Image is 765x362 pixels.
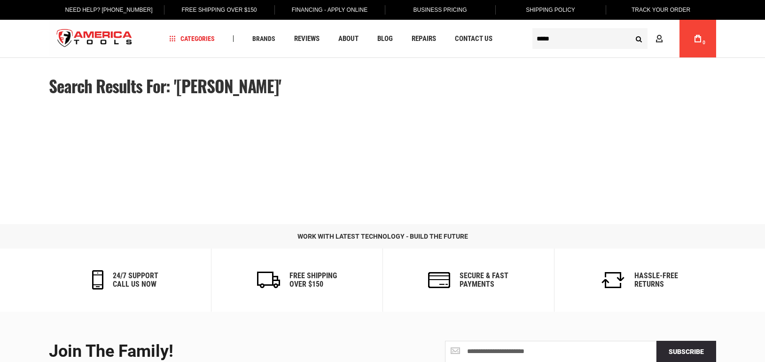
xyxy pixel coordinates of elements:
span: Shipping Policy [526,7,575,13]
span: Reviews [294,35,320,42]
span: Categories [170,35,215,42]
a: Reviews [290,32,324,45]
button: Search [630,30,648,48]
span: Search results for: '[PERSON_NAME]' [49,73,281,98]
a: Repairs [407,32,440,45]
a: Blog [373,32,397,45]
span: Subscribe [669,348,704,355]
a: 0 [689,20,707,57]
img: America Tools [49,21,140,56]
span: 0 [703,40,705,45]
h6: 24/7 support call us now [113,272,158,288]
a: Brands [248,32,280,45]
span: Brands [252,35,275,42]
span: Blog [377,35,393,42]
span: Contact Us [455,35,492,42]
span: Repairs [412,35,436,42]
h6: Free Shipping Over $150 [289,272,337,288]
a: store logo [49,21,140,56]
a: Categories [165,32,219,45]
h6: Hassle-Free Returns [634,272,678,288]
span: About [338,35,359,42]
div: Join the Family! [49,342,375,361]
h6: secure & fast payments [460,272,508,288]
a: Contact Us [451,32,497,45]
a: About [334,32,363,45]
